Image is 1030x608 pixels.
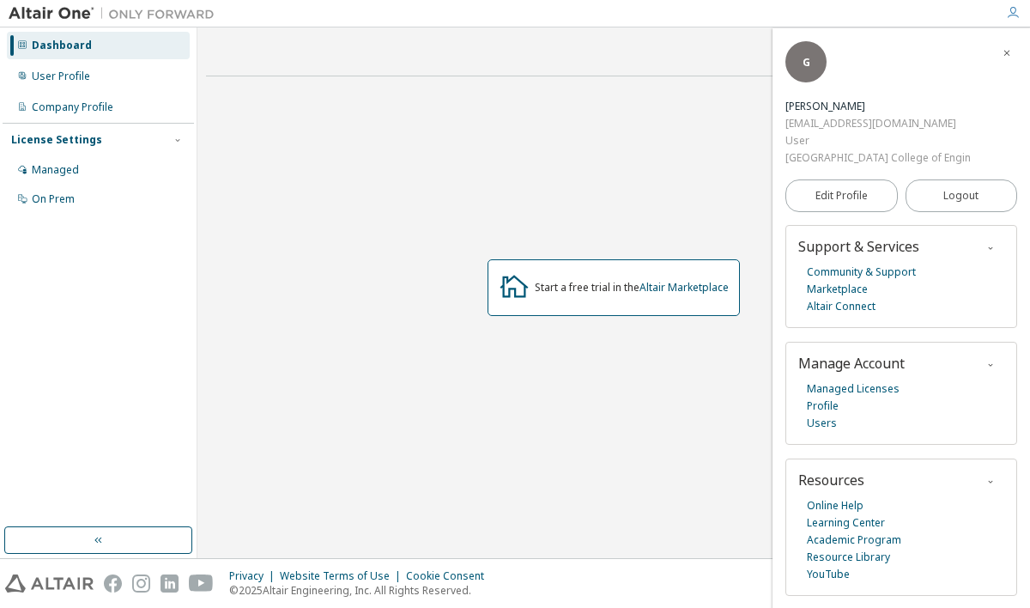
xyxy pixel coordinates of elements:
button: Logout [906,179,1018,212]
a: Users [807,415,837,432]
div: GEETHIKA AMITI [785,98,971,115]
img: Altair One [9,5,223,22]
a: Altair Connect [807,298,875,315]
span: Resources [798,471,864,489]
a: Profile [807,398,839,415]
span: Logout [943,187,978,204]
p: © 2025 Altair Engineering, Inc. All Rights Reserved. [229,583,494,598]
div: User [785,132,971,149]
a: Community & Support [807,264,916,281]
a: Managed Licenses [807,380,900,398]
div: On Prem [32,192,75,206]
div: Start a free trial in the [535,281,729,295]
div: [GEOGRAPHIC_DATA] College of Engineering [785,149,971,167]
div: Cookie Consent [406,569,494,583]
a: Altair Marketplace [639,280,729,295]
div: User Profile [32,70,90,83]
a: YouTube [807,566,850,583]
span: G [803,55,810,70]
a: Learning Center [807,514,885,532]
div: Website Terms of Use [280,569,406,583]
a: Marketplace [807,281,868,298]
span: Edit Profile [815,189,868,203]
div: Dashboard [32,39,92,52]
img: youtube.svg [189,575,214,593]
img: linkedin.svg [161,575,179,593]
span: Manage Account [798,354,905,373]
a: Edit Profile [785,179,898,212]
a: Academic Program [807,532,901,549]
div: Company Profile [32,100,113,114]
div: [EMAIL_ADDRESS][DOMAIN_NAME] [785,115,971,132]
img: altair_logo.svg [5,575,94,593]
div: Managed [32,163,79,177]
img: facebook.svg [104,575,122,593]
div: License Settings [11,133,102,147]
a: Online Help [807,497,863,514]
a: Resource Library [807,549,890,566]
span: Support & Services [798,237,919,256]
div: Privacy [229,569,280,583]
img: instagram.svg [132,575,150,593]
